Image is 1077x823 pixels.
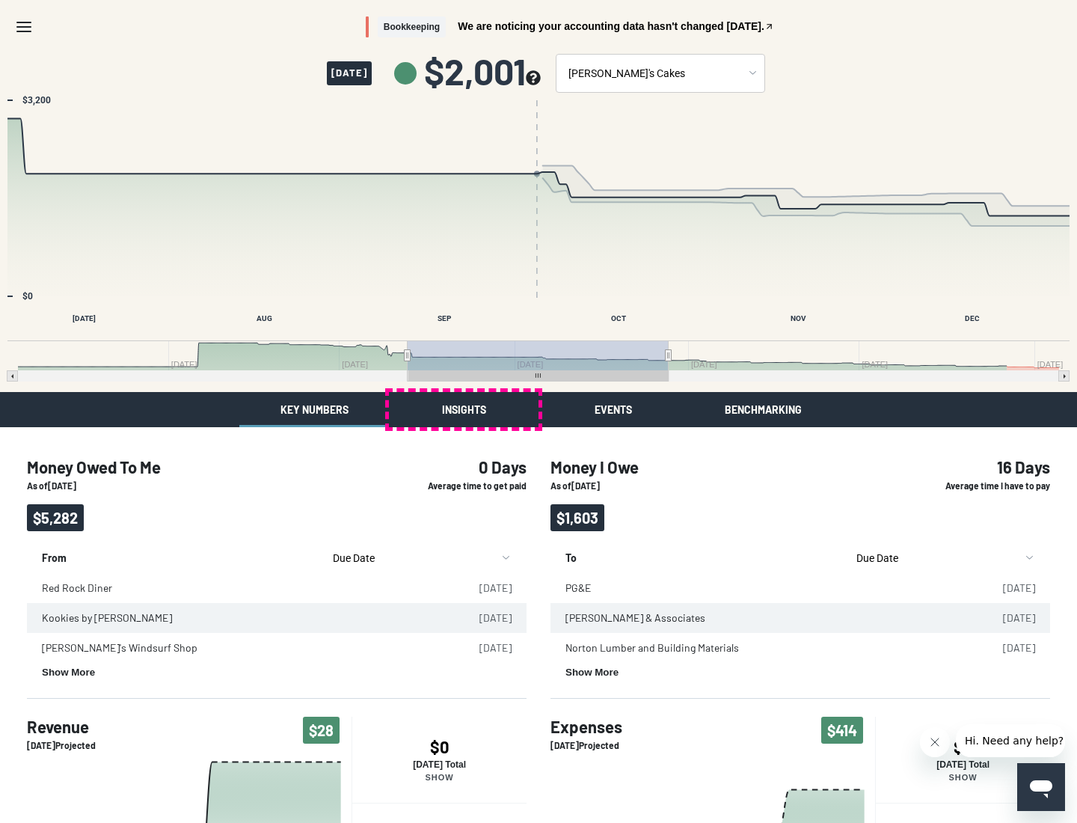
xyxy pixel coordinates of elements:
span: $1,603 [550,504,604,531]
button: Events [538,392,688,427]
text: SEP [438,314,452,322]
iframe: Button to launch messaging window [1017,763,1065,811]
button: Show More [42,667,95,678]
text: [DATE] [1037,360,1064,369]
td: PG&E [550,573,966,603]
td: [DATE] [443,573,527,603]
td: Norton Lumber and Building Materials [550,633,966,663]
td: [DATE] [966,633,1050,663]
iframe: Close message [920,727,950,757]
td: Kookies by [PERSON_NAME] [27,603,443,633]
h4: Revenue [27,717,96,736]
h4: 16 Days [887,457,1050,477]
h4: Money Owed To Me [27,457,340,477]
h4: $0 [352,737,527,756]
button: Key Numbers [239,392,389,427]
button: BookkeepingWe are noticing your accounting data hasn't changed [DATE]. [366,16,774,38]
span: We are noticing your accounting data hasn't changed [DATE]. [458,21,764,31]
p: Average time to get paid [363,480,527,492]
h4: $0 [876,737,1050,756]
button: Benchmarking [688,392,838,427]
span: [DATE] [327,61,372,85]
p: [DATE] Total [876,759,1050,770]
p: As of [DATE] [550,480,863,492]
td: [PERSON_NAME] & Associates [550,603,966,633]
svg: Menu [15,18,33,36]
text: $3,200 [22,95,51,105]
p: Show [352,773,527,782]
button: Show More [565,667,619,678]
text: DEC [965,314,980,322]
p: As of [DATE] [27,480,340,492]
p: [DATE] Projected [27,739,96,752]
button: sort by [327,543,512,573]
p: To [565,543,835,566]
button: sort by [850,543,1035,573]
p: [DATE] Projected [550,739,622,752]
span: $414 [821,717,863,744]
td: [DATE] [443,603,527,633]
text: AUG [257,314,272,322]
td: [DATE] [966,603,1050,633]
span: $2,001 [424,53,541,89]
td: Red Rock Diner [27,573,443,603]
h4: Expenses [550,717,622,736]
h4: 0 Days [363,457,527,477]
button: $0[DATE] TotalShow [875,717,1050,803]
p: Average time I have to pay [887,480,1050,492]
p: Show [876,773,1050,782]
button: see more about your cashflow projection [526,70,541,88]
text: OCT [611,314,626,322]
iframe: Message from company [956,724,1065,757]
td: [DATE] [966,573,1050,603]
td: [DATE] [443,633,527,663]
p: [DATE] Total [352,759,527,770]
span: $5,282 [27,504,84,531]
button: $0[DATE] TotalShow [352,717,527,803]
span: Bookkeeping [378,16,446,38]
text: [DATE] [73,314,96,322]
p: From [42,543,312,566]
button: Insights [389,392,538,427]
td: [PERSON_NAME]'s Windsurf Shop [27,633,443,663]
text: NOV [791,314,806,322]
text: $0 [22,291,33,302]
span: $28 [303,717,340,744]
h4: Money I Owe [550,457,863,477]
